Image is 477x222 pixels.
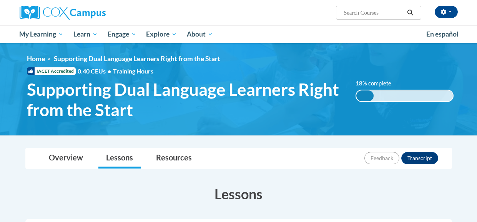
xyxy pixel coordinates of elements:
[146,30,177,39] span: Explore
[54,55,220,63] span: Supporting Dual Language Learners Right from the Start
[20,6,106,20] img: Cox Campus
[435,6,458,18] button: Account Settings
[182,25,218,43] a: About
[113,67,153,75] span: Training Hours
[401,152,438,164] button: Transcript
[108,30,136,39] span: Engage
[27,55,45,63] a: Home
[27,79,344,120] span: Supporting Dual Language Learners Right from the Start
[108,67,111,75] span: •
[364,152,399,164] button: Feedback
[25,184,452,204] h3: Lessons
[27,67,76,75] span: IACET Accredited
[20,6,158,20] a: Cox Campus
[68,25,103,43] a: Learn
[421,26,464,42] a: En español
[343,8,404,17] input: Search Courses
[41,148,91,169] a: Overview
[426,30,459,38] span: En español
[187,30,213,39] span: About
[356,79,400,88] label: 18% complete
[103,25,141,43] a: Engage
[78,67,113,75] span: 0.40 CEUs
[98,148,141,169] a: Lessons
[404,8,416,17] button: Search
[356,90,374,101] div: 18% complete
[14,25,464,43] div: Main menu
[148,148,199,169] a: Resources
[73,30,98,39] span: Learn
[141,25,182,43] a: Explore
[15,25,69,43] a: My Learning
[19,30,63,39] span: My Learning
